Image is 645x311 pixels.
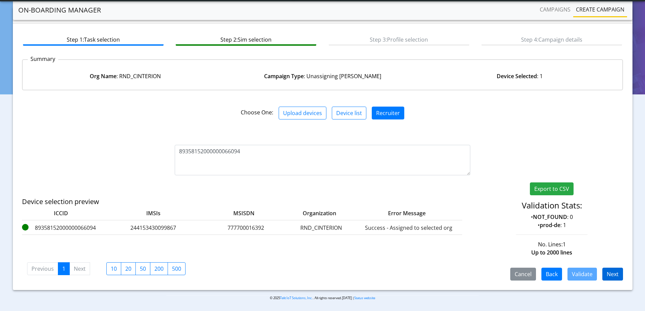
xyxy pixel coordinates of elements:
a: Create campaign [573,3,627,16]
button: Next [602,268,623,281]
div: No. Lines: [475,240,628,248]
strong: Org Name [90,72,116,80]
label: ICCID [22,209,100,217]
a: Campaigns [537,3,573,16]
p: Summary [28,55,58,63]
h4: Validation Stats: [480,201,623,210]
label: IMSIs [103,209,204,217]
strong: Campaign Type [264,72,304,80]
label: 200 [150,262,168,275]
label: MSISDN [207,209,271,217]
strong: prod-de [540,221,560,229]
p: • : 0 [480,213,623,221]
button: Cancel [510,268,536,281]
label: 500 [168,262,186,275]
label: 89358152000000066094 [22,224,100,232]
a: 1 [58,262,70,275]
strong: Device Selected [497,72,537,80]
label: 244153430099867 [103,224,204,232]
p: • : 1 [480,221,623,229]
button: Back [541,268,562,281]
div: Up to 2000 lines [475,248,628,257]
btn: Step 2: Sim selection [176,33,316,46]
label: 20 [121,262,136,275]
div: : RND_CINTERION [27,72,224,80]
strong: NOT_FOUND [533,213,567,221]
btn: Step 4: Campaign details [481,33,622,46]
span: 1 [563,241,566,248]
label: 777700016392 [207,224,285,232]
btn: Step 3: Profile selection [329,33,469,46]
p: © 2025 . All rights reserved.[DATE] | [166,295,479,301]
button: Upload devices [279,107,326,119]
button: Export to CSV [530,182,574,195]
button: Device list [332,107,366,119]
a: Status website [354,296,375,300]
label: RND_CINTERION [287,224,355,232]
button: Validate [567,268,597,281]
btn: Step 1: Task selection [23,33,164,46]
a: On-Boarding Manager [18,3,101,17]
h5: Device selection preview [22,198,423,206]
label: Error Message [344,209,446,217]
label: 10 [106,262,121,275]
span: Choose One: [241,109,273,116]
label: Success - Assigned to selected org [358,224,459,232]
button: Recruiter [372,107,404,119]
div: : 1 [421,72,618,80]
label: Organization [274,209,342,217]
div: : Unassigning [PERSON_NAME] [224,72,421,80]
label: 50 [135,262,150,275]
a: Telit IoT Solutions, Inc. [280,296,313,300]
